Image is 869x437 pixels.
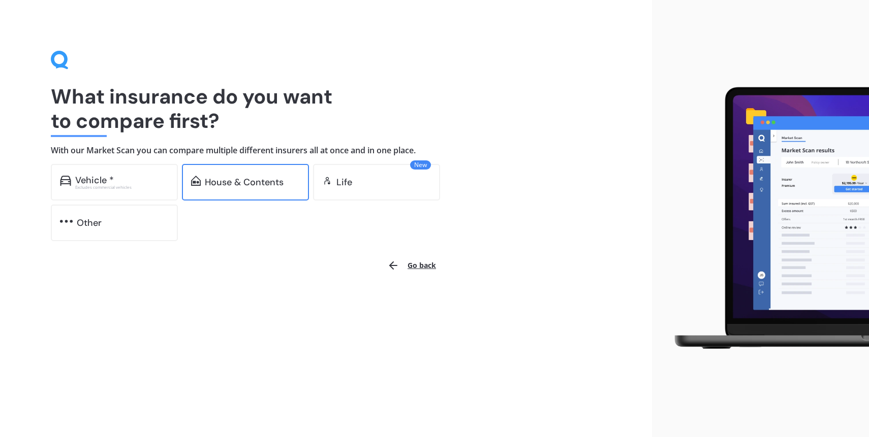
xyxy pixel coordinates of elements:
div: Life [336,177,352,187]
div: House & Contents [205,177,284,187]
div: Vehicle * [75,175,114,185]
h4: With our Market Scan you can compare multiple different insurers all at once and in one place. [51,145,601,156]
img: life.f720d6a2d7cdcd3ad642.svg [322,176,332,186]
button: Go back [381,253,442,278]
img: home-and-contents.b802091223b8502ef2dd.svg [191,176,201,186]
img: car.f15378c7a67c060ca3f3.svg [60,176,71,186]
h1: What insurance do you want to compare first? [51,84,601,133]
div: Excludes commercial vehicles [75,185,169,189]
img: other.81dba5aafe580aa69f38.svg [60,216,73,226]
div: Other [77,218,102,228]
span: New [410,160,431,170]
